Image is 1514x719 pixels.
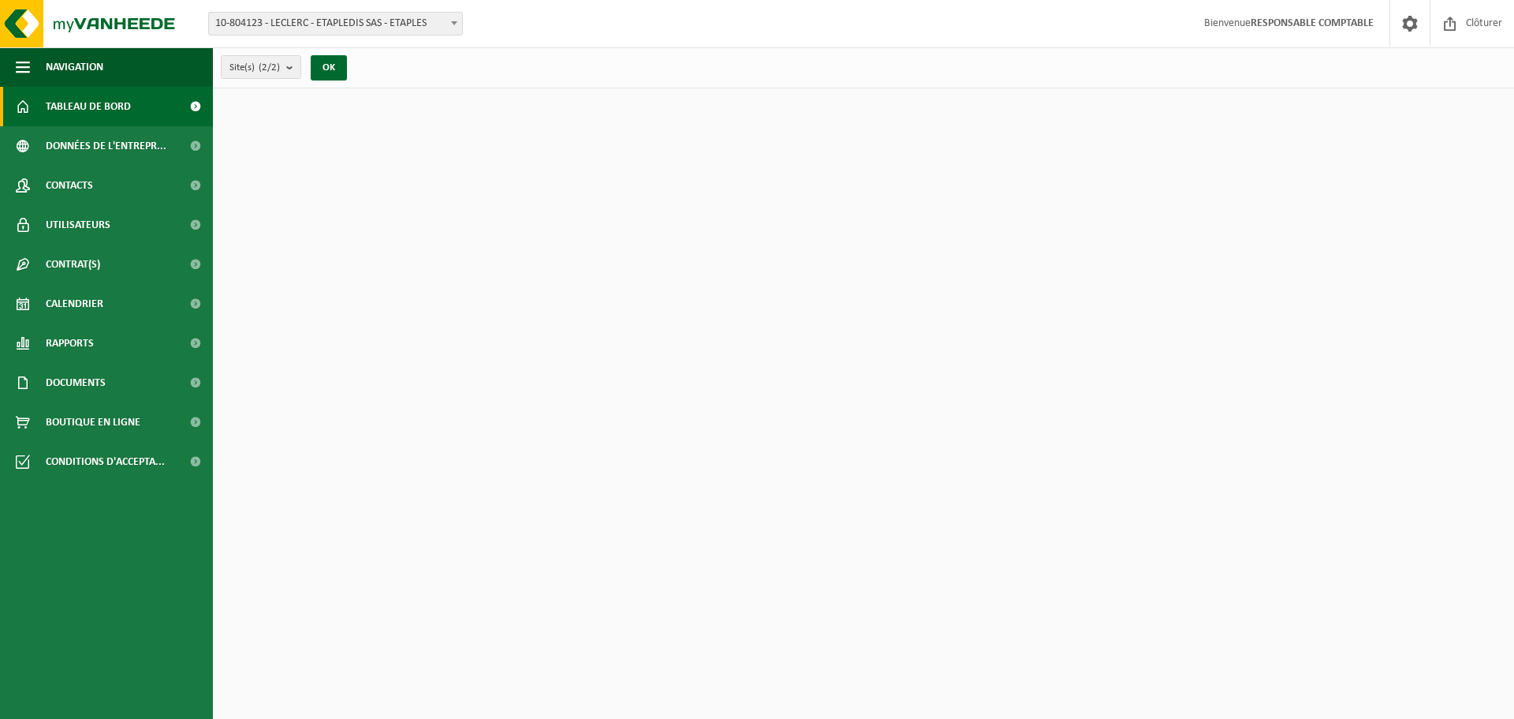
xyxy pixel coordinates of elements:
[46,87,131,126] span: Tableau de bord
[46,166,93,205] span: Contacts
[46,126,166,166] span: Données de l'entrepr...
[46,284,103,324] span: Calendrier
[311,55,347,81] button: OK
[46,403,140,442] span: Boutique en ligne
[259,62,280,73] count: (2/2)
[208,12,463,36] span: 10-804123 - LECLERC - ETAPLEDIS SAS - ETAPLES
[221,55,301,79] button: Site(s)(2/2)
[46,245,100,284] span: Contrat(s)
[46,324,94,363] span: Rapports
[46,205,110,245] span: Utilisateurs
[46,47,103,87] span: Navigation
[46,363,106,403] span: Documents
[229,56,280,80] span: Site(s)
[209,13,462,35] span: 10-804123 - LECLERC - ETAPLEDIS SAS - ETAPLES
[46,442,165,481] span: Conditions d'accepta...
[1251,17,1374,29] strong: RESPONSABLE COMPTABLE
